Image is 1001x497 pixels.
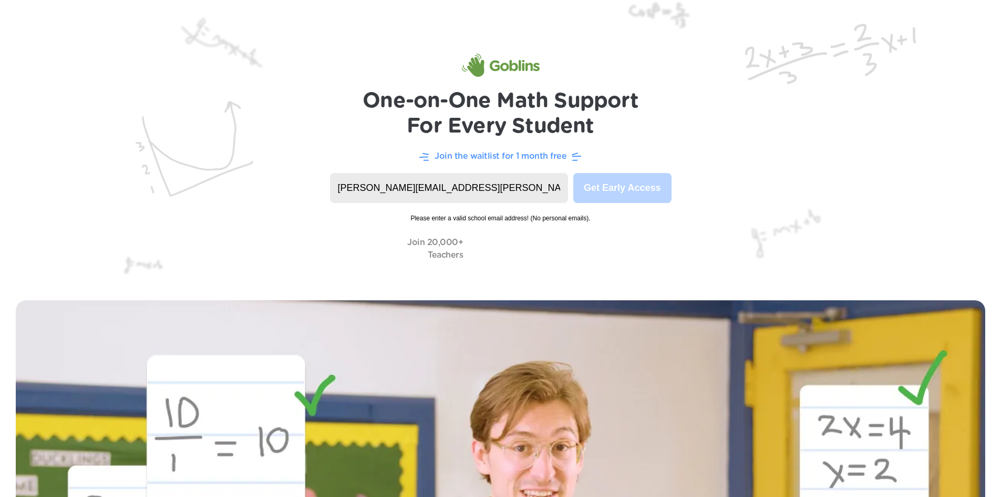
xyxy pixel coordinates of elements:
[363,88,638,139] h1: One-on-One Math Support For Every Student
[435,150,566,163] p: Join the waitlist for 1 month free
[330,203,672,223] span: Please enter a valid school email address! (No personal emails).
[330,173,569,203] input: name@yourschool.org
[573,173,671,203] button: Get Early Access
[407,236,463,261] p: Join 20,000+ Teachers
